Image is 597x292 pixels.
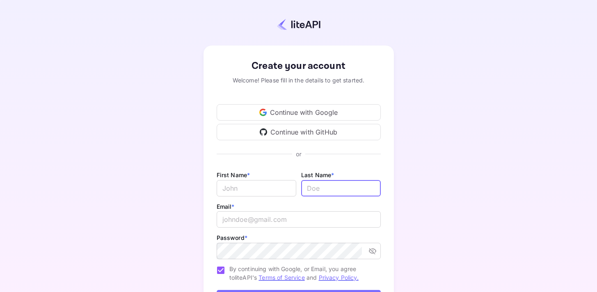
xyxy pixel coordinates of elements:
[217,124,381,140] div: Continue with GitHub
[277,18,320,30] img: liteapi
[217,171,250,178] label: First Name
[217,76,381,84] div: Welcome! Please fill in the details to get started.
[258,274,304,281] a: Terms of Service
[217,180,296,196] input: John
[365,244,380,258] button: toggle password visibility
[217,211,381,228] input: johndoe@gmail.com
[301,171,334,178] label: Last Name
[229,265,374,282] span: By continuing with Google, or Email, you agree to liteAPI's and
[301,180,381,196] input: Doe
[319,274,359,281] a: Privacy Policy.
[217,104,381,121] div: Continue with Google
[217,234,247,241] label: Password
[217,59,381,73] div: Create your account
[217,203,235,210] label: Email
